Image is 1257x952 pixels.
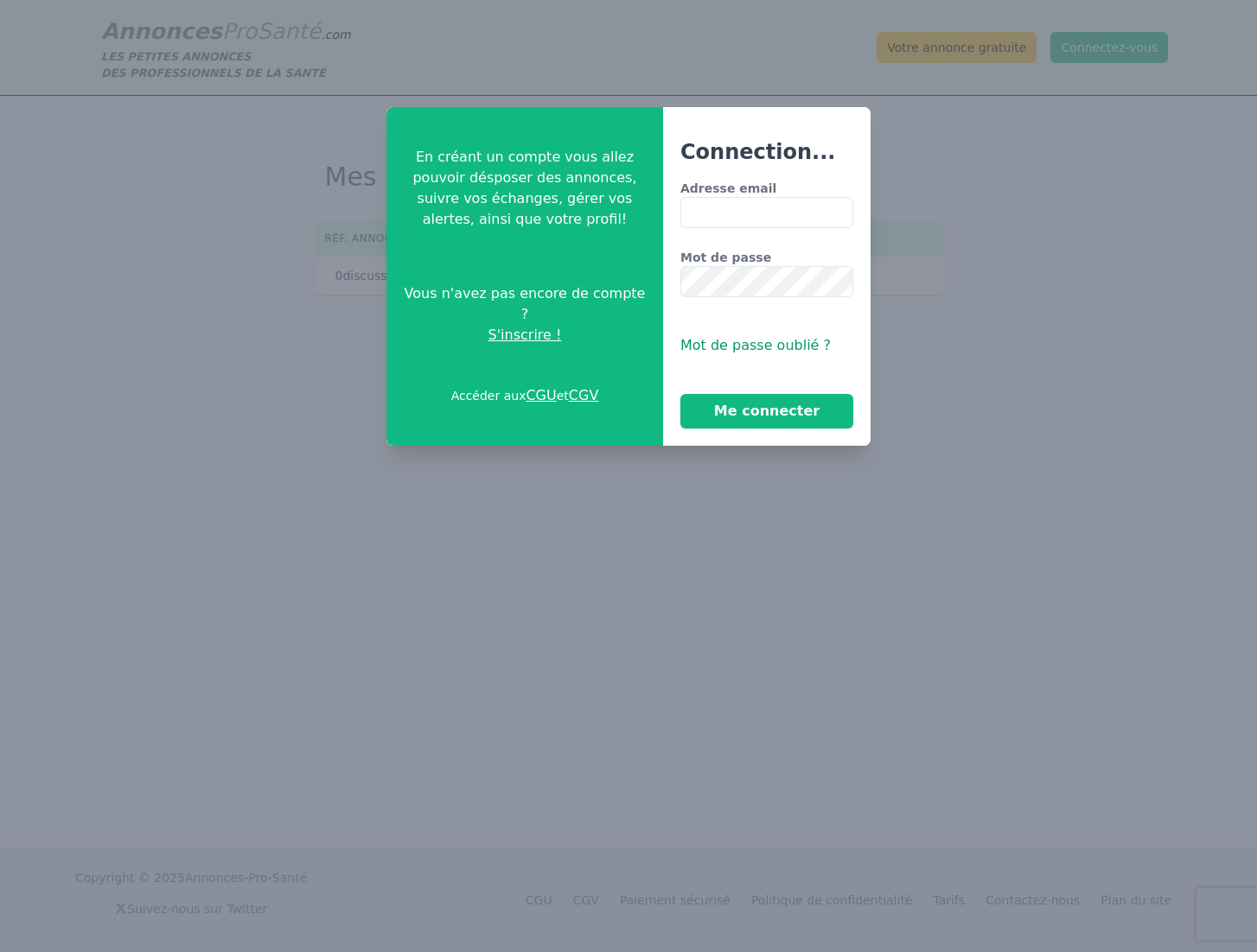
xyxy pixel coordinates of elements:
[680,249,853,266] label: Mot de passe
[569,387,599,403] a: CGV
[400,283,649,325] span: Vous n'avez pas encore de compte ?
[451,385,599,406] p: Accéder aux et
[400,147,649,230] p: En créant un compte vous allez pouvoir désposer des annonces, suivre vos échanges, gérer vos aler...
[680,394,853,428] button: Me connecter
[526,387,556,403] a: CGU
[680,138,853,166] h3: Connection...
[680,180,853,197] label: Adresse email
[488,325,562,346] span: S'inscrire !
[680,337,831,353] span: Mot de passe oublié ?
